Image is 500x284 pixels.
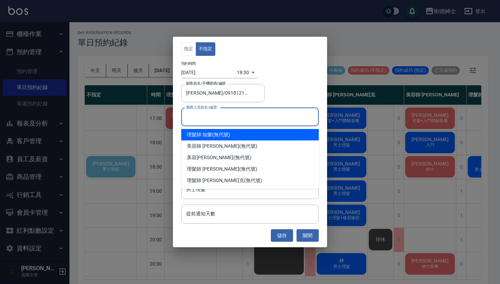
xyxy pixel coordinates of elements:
[181,140,319,152] div: (無代號)
[181,67,237,78] input: Choose date, selected date is 2025-10-09
[181,61,196,66] label: 預約時間
[297,229,319,242] button: 關閉
[187,154,233,161] span: 美容[PERSON_NAME]
[187,165,239,173] span: 理髮師 [PERSON_NAME]
[181,129,319,140] div: (無代號)
[186,81,226,86] label: 顧客姓名/手機號碼/編號
[271,229,293,242] button: 儲存
[181,42,196,56] button: 指定
[196,42,215,56] button: 不指定
[187,143,239,150] span: 美容師 [PERSON_NAME]
[237,67,249,78] div: 18:30
[181,152,319,163] div: (無代號)
[187,177,244,184] span: 理髮師 [PERSON_NAME]克
[181,175,319,186] div: (無代號)
[186,105,217,110] label: 服務人員姓名/編號
[187,131,212,138] span: 理髮師 知樂
[181,163,319,175] div: (無代號)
